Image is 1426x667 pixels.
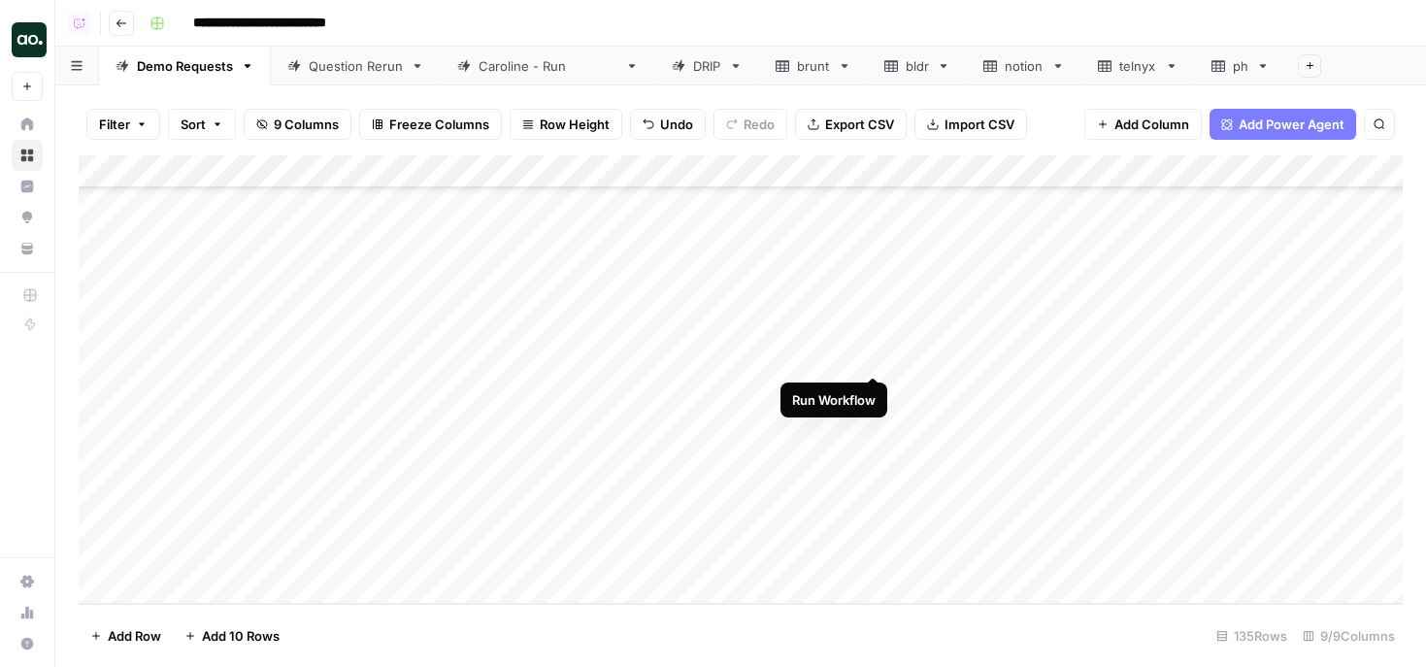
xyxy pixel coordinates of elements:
[108,626,161,646] span: Add Row
[12,16,43,64] button: Workspace: Dillon Test
[630,109,706,140] button: Undo
[914,109,1027,140] button: Import CSV
[713,109,787,140] button: Redo
[660,115,693,134] span: Undo
[759,47,868,85] a: brunt
[1119,56,1157,76] div: telnyx
[1239,115,1344,134] span: Add Power Agent
[359,109,502,140] button: Freeze Columns
[1114,115,1189,134] span: Add Column
[1005,56,1044,76] div: notion
[825,115,894,134] span: Export CSV
[12,233,43,264] a: Your Data
[1295,620,1403,651] div: 9/9 Columns
[792,390,876,410] div: Run Workflow
[271,47,441,85] a: Question Rerun
[797,56,830,76] div: brunt
[12,566,43,597] a: Settings
[655,47,759,85] a: DRIP
[868,47,967,85] a: bldr
[1081,47,1195,85] a: telnyx
[945,115,1014,134] span: Import CSV
[86,109,160,140] button: Filter
[137,56,233,76] div: Demo Requests
[173,620,291,651] button: Add 10 Rows
[12,628,43,659] button: Help + Support
[274,115,339,134] span: 9 Columns
[693,56,721,76] div: DRIP
[168,109,236,140] button: Sort
[389,115,489,134] span: Freeze Columns
[906,56,929,76] div: bldr
[479,56,617,76] div: [PERSON_NAME] - Run
[967,47,1081,85] a: notion
[1084,109,1202,140] button: Add Column
[99,115,130,134] span: Filter
[12,22,47,57] img: Dillon Test Logo
[441,47,655,85] a: [PERSON_NAME] - Run
[79,620,173,651] button: Add Row
[540,115,610,134] span: Row Height
[244,109,351,140] button: 9 Columns
[510,109,622,140] button: Row Height
[202,626,280,646] span: Add 10 Rows
[309,56,403,76] div: Question Rerun
[12,597,43,628] a: Usage
[12,202,43,233] a: Opportunities
[12,140,43,171] a: Browse
[12,171,43,202] a: Insights
[1195,47,1286,85] a: ph
[12,109,43,140] a: Home
[181,115,206,134] span: Sort
[744,115,775,134] span: Redo
[1209,620,1295,651] div: 135 Rows
[795,109,907,140] button: Export CSV
[99,47,271,85] a: Demo Requests
[1233,56,1248,76] div: ph
[1210,109,1356,140] button: Add Power Agent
